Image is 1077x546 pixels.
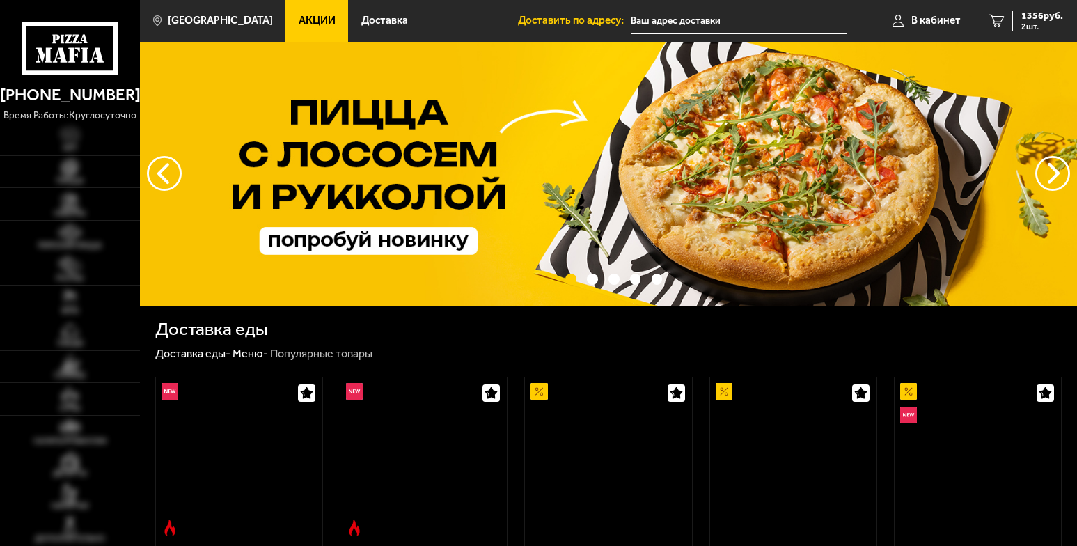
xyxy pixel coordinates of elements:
button: точки переключения [652,274,662,284]
button: точки переключения [608,274,619,284]
span: Акции [299,15,336,26]
img: Акционный [716,383,732,400]
button: точки переключения [587,274,597,284]
button: точки переключения [630,274,640,284]
div: Популярные товары [270,347,372,361]
img: Острое блюдо [162,520,178,536]
span: 1356 руб. [1021,11,1063,21]
button: точки переключения [565,274,576,284]
img: Акционный [530,383,547,400]
img: Новинка [346,383,363,400]
img: Новинка [900,407,917,423]
input: Ваш адрес доставки [631,8,846,34]
a: АкционныйНовинкаВсё включено [895,377,1061,542]
a: Меню- [233,347,268,360]
img: Акционный [900,383,917,400]
span: Доставить по адресу: [518,15,631,26]
span: В кабинет [911,15,961,26]
a: АкционныйПепперони 25 см (толстое с сыром) [710,377,876,542]
span: [GEOGRAPHIC_DATA] [168,15,273,26]
img: Новинка [162,383,178,400]
a: АкционныйАль-Шам 25 см (тонкое тесто) [525,377,691,542]
a: НовинкаОстрое блюдоРимская с креветками [156,377,322,542]
a: НовинкаОстрое блюдоРимская с мясным ассорти [340,377,507,542]
span: Доставка [361,15,408,26]
h1: Доставка еды [155,320,268,338]
button: предыдущий [1035,156,1070,191]
a: Доставка еды- [155,347,230,360]
span: 2 шт. [1021,22,1063,31]
img: Острое блюдо [346,520,363,536]
button: следующий [147,156,182,191]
